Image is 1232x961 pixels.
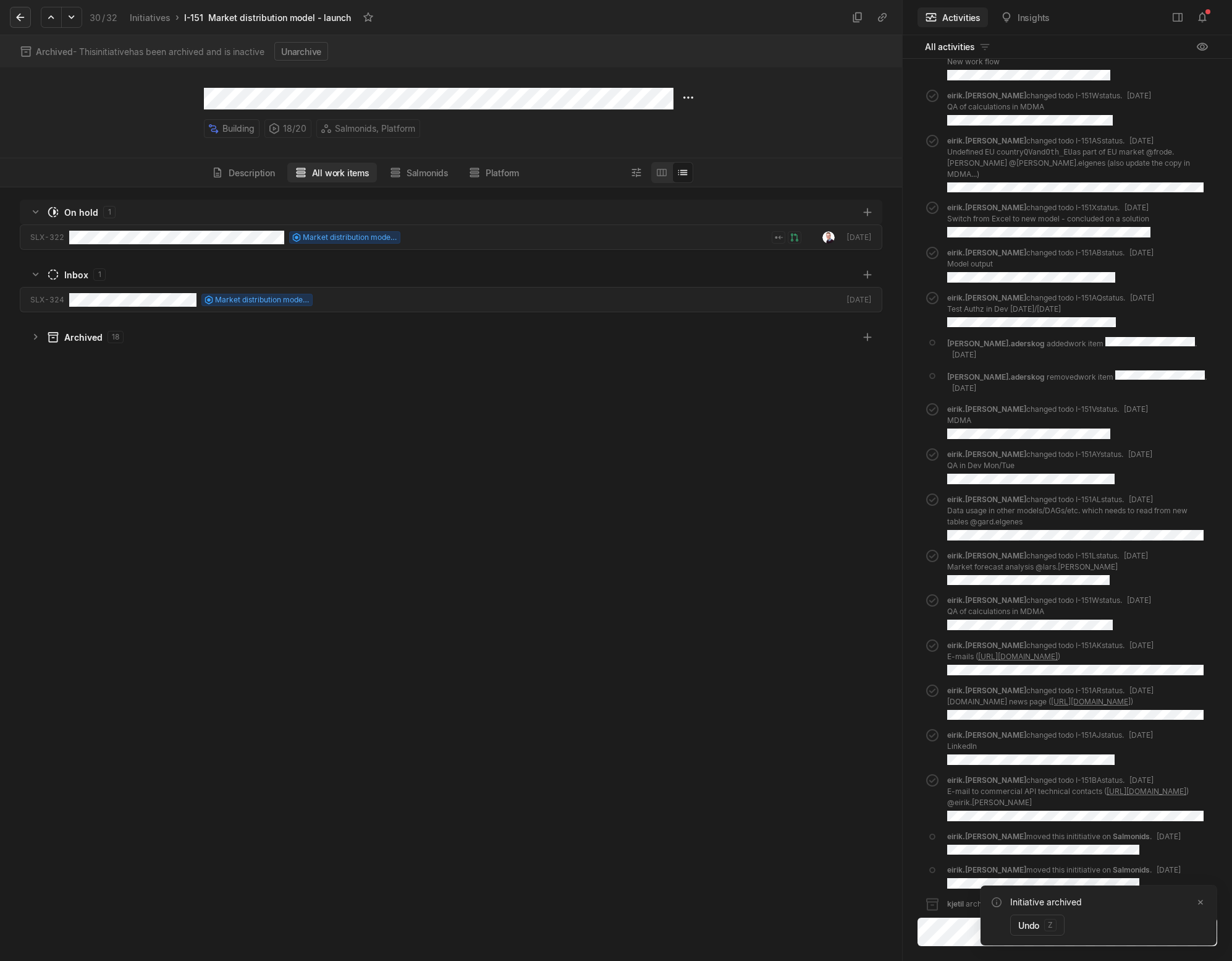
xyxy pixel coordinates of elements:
button: Insights [993,7,1057,27]
a: [URL][DOMAIN_NAME] [1107,787,1186,796]
span: [PERSON_NAME].aderskog [947,372,1045,382]
p: LinkedIn [947,741,1153,752]
div: SLX-322 [30,232,64,243]
span: / [102,12,105,23]
div: added work item . [947,337,1210,361]
button: Description [204,163,282,182]
span: eirik.[PERSON_NAME] [947,865,1026,874]
div: changed todo I-151AB status. [947,247,1154,283]
div: changed todo I-151AY status. [947,449,1152,484]
div: changed todo I-151T status. [947,45,1148,80]
button: Change to mode board_view [651,162,672,183]
button: Unarchive [274,42,328,61]
p: Switch from Excel to new model - concluded on a solution [947,213,1150,224]
div: changed todo I-151AL status. [947,494,1210,540]
div: changed todo I-151W status. [947,90,1151,126]
div: [DATE] [845,294,872,305]
p: Undefined EU country and as part of EU market @frode.[PERSON_NAME] @[PERSON_NAME].elgenes (also u... [947,147,1210,180]
span: [DATE] [1128,450,1152,459]
p: QA in Dev Mon/Tue [947,460,1152,471]
p: MDMA [947,415,1148,426]
span: eirik.[PERSON_NAME] [947,495,1026,504]
div: changed todo I-151W status. [947,595,1151,630]
span: [DATE] [1129,248,1154,257]
button: All work items [287,163,377,182]
div: changed todo I-151AK status. [947,640,1204,675]
span: [DATE] [1129,686,1154,695]
span: Salmonids [1113,832,1150,841]
span: eirik.[PERSON_NAME] [947,551,1026,560]
span: eirik.[PERSON_NAME] [947,775,1026,785]
div: On hold [64,206,98,219]
span: eirik.[PERSON_NAME] [947,686,1026,695]
p: Market forecast analysis @lars.[PERSON_NAME] [947,562,1148,573]
div: changed todo I-151AS status. [947,135,1210,193]
span: [DATE] [1127,91,1151,100]
span: [DATE] [1129,495,1153,504]
div: 1 [93,268,106,281]
p: Data usage in other models/DAGs/etc. which needs to read from new tables @gard.elgenes [947,505,1210,527]
p: QA of calculations in MDMA [947,101,1151,113]
div: changed todo I-151L status. [947,550,1148,586]
span: [DATE] [1157,865,1181,874]
span: Salmonids, Platform [335,120,415,137]
span: [DATE] [1127,596,1151,605]
a: SLX-322Market distribution model - launch[DATE] [20,224,882,250]
div: 30 32 [90,11,117,24]
span: eirik.[PERSON_NAME] [947,293,1026,302]
img: Kontali0497_EJH_round.png [822,231,835,244]
code: QV [1024,148,1032,156]
span: Building [222,120,255,137]
p: Test Authz in Dev [DATE]/[DATE] [947,304,1154,315]
div: changed todo I-151AJ status. [947,730,1153,765]
span: eirik.[PERSON_NAME] [947,91,1026,100]
span: [DATE] [1129,641,1154,650]
span: eirik.[PERSON_NAME] [947,248,1026,257]
span: [DATE] [1129,136,1154,145]
div: Archived [64,331,103,344]
div: changed todo I-151V status. [947,404,1148,439]
span: eirik.[PERSON_NAME] [947,832,1026,841]
p: E-mail to commercial API technical contacts ( ) @eirik.[PERSON_NAME] [947,786,1210,808]
div: removed work item . [947,370,1210,394]
p: Model output [947,258,1154,270]
div: 18 / 20 [264,119,311,138]
a: SLX-324Market distribution model - launch[DATE] [20,287,882,312]
div: Initiative archived [1010,895,1192,908]
div: changed todo I-151AQ status. [947,293,1154,328]
div: 1 [103,206,116,218]
span: eirik.[PERSON_NAME] [947,404,1026,414]
div: [DATE] [845,232,872,243]
p: New work flow [947,56,1148,67]
span: eirik.[PERSON_NAME] [947,450,1026,459]
span: eirik.[PERSON_NAME] [947,730,1026,740]
code: Oth_EU [1045,148,1072,156]
p: E-mails ( ) [947,651,1204,662]
button: All activities [918,37,998,57]
span: Salmonids [1113,865,1150,874]
a: Initiatives [127,9,173,26]
button: Change to mode list_view [672,162,693,183]
kbd: z [1044,919,1057,931]
span: eirik.[PERSON_NAME] [947,641,1026,650]
span: Archived [36,46,73,57]
a: [URL][DOMAIN_NAME] [1051,697,1131,706]
div: I-151 [184,11,203,24]
span: [DATE] [1124,551,1148,560]
span: eirik.[PERSON_NAME] [947,203,1026,212]
div: archived this initiative . [947,899,1063,910]
span: [DATE] [952,350,976,359]
div: SLX-324 [30,294,64,305]
span: [DATE] [1130,293,1154,302]
div: moved this inititiative on . [947,865,1181,889]
span: Market distribution model - launch [303,232,397,243]
p: [DOMAIN_NAME] news page ( ) [947,696,1204,707]
span: [DATE] [1124,203,1149,212]
span: [DATE] [1124,404,1148,414]
div: 18 [108,331,124,343]
p: QA of calculations in MDMA [947,606,1151,617]
span: Market distribution model - launch [215,294,309,305]
div: › [175,11,179,23]
div: board and list toggle [651,162,693,183]
div: changed todo I-151X status. [947,202,1150,237]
